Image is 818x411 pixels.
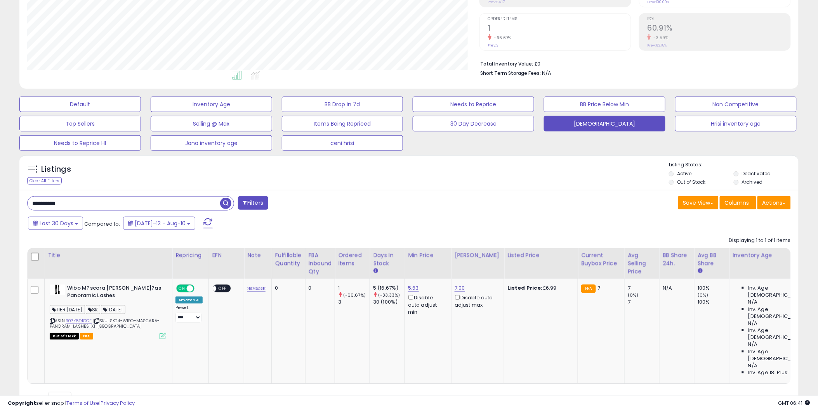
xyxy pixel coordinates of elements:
[491,35,512,41] small: -66.67%
[542,69,552,77] span: N/A
[581,251,621,268] div: Current Buybox Price
[651,35,669,41] small: -3.59%
[101,399,135,407] a: Privacy Policy
[50,285,166,338] div: ASIN:
[217,285,229,292] span: OFF
[742,179,763,185] label: Archived
[343,292,366,298] small: (-66.67%)
[373,299,405,306] div: 30 (100%)
[455,284,465,292] a: 7.00
[481,60,533,67] b: Total Inventory Value:
[175,297,203,304] div: Amazon AI
[66,318,92,324] a: B07K5T4GCF
[373,251,401,268] div: Days In Stock
[177,285,187,292] span: ON
[488,17,631,21] span: Ordered Items
[677,179,705,185] label: Out of Stock
[135,219,186,227] span: [DATE]-12 - Aug-10
[628,251,656,276] div: Avg Selling Price
[28,217,83,230] button: Last 30 Days
[720,196,756,209] button: Columns
[408,284,419,292] a: 5.63
[481,59,785,68] li: £0
[663,285,688,292] div: N/A
[84,220,120,228] span: Compared to:
[778,399,810,407] span: 2025-09-10 06:41 GMT
[238,196,268,210] button: Filters
[373,268,378,275] small: Days In Stock.
[27,177,62,185] div: Clear All Filters
[338,299,370,306] div: 3
[41,164,71,175] h5: Listings
[8,399,36,407] strong: Copyright
[48,251,169,259] div: Title
[151,97,272,112] button: Inventory Age
[275,251,302,268] div: Fulfillable Quantity
[675,97,797,112] button: Non Competitive
[677,170,691,177] label: Active
[151,135,272,151] button: Jana inventory age
[373,285,405,292] div: 5 (16.67%)
[581,285,596,293] small: FBA
[86,305,100,314] span: SK
[282,135,403,151] button: ceni hrisi
[507,284,543,292] b: Listed Price:
[663,251,691,268] div: BB Share 24h.
[50,318,160,329] span: | SKU: SK24-WIBO-MASCARA-PANORAM-LASHES-X1-[GEOGRAPHIC_DATA]
[408,251,448,259] div: Min Price
[8,400,135,407] div: seller snap | |
[698,292,709,298] small: (0%)
[669,161,799,169] p: Listing States:
[338,285,370,292] div: 1
[175,251,205,259] div: Repricing
[247,284,266,292] a: намален
[19,116,141,131] button: Top Sellers
[725,199,749,207] span: Columns
[757,196,791,209] button: Actions
[698,299,729,306] div: 100%
[507,285,572,292] div: £6.99
[544,97,665,112] button: BB Price Below Min
[19,97,141,112] button: Default
[282,97,403,112] button: BB Drop in 7d
[123,217,195,230] button: [DATE]-12 - Aug-10
[80,333,93,340] span: FBA
[175,305,203,323] div: Preset:
[67,285,162,301] b: Wibo M?scara [PERSON_NAME]?as Panoramic Lashes
[481,70,541,76] b: Short Term Storage Fees:
[40,219,73,227] span: Last 30 Days
[698,251,726,268] div: Avg BB Share
[698,285,729,292] div: 100%
[212,251,241,259] div: EFN
[507,251,575,259] div: Listed Price
[455,251,501,259] div: [PERSON_NAME]
[50,305,85,314] span: TIER [DATE]
[742,170,771,177] label: Deactivated
[675,116,797,131] button: Hrisi inventory age
[598,284,601,292] span: 7
[748,341,757,348] span: N/A
[488,43,499,48] small: Prev: 3
[628,292,639,298] small: (0%)
[50,333,79,340] span: All listings that are currently out of stock and unavailable for purchase on Amazon
[648,17,790,21] span: ROI
[748,369,789,376] span: Inv. Age 181 Plus:
[628,299,659,306] div: 7
[282,116,403,131] button: Items Being Repriced
[413,97,534,112] button: Needs to Reprice
[50,285,65,295] img: 31ILHdm7zRL._SL40_.jpg
[729,237,791,244] div: Displaying 1 to 1 of 1 items
[66,399,99,407] a: Terms of Use
[748,320,757,327] span: N/A
[648,24,790,34] h2: 60.91%
[338,251,366,268] div: Ordered Items
[488,24,631,34] h2: 1
[33,395,89,402] span: Show: entries
[413,116,534,131] button: 30 Day Decrease
[247,251,268,259] div: Note
[748,299,757,306] span: N/A
[455,294,498,309] div: Disable auto adjust max
[544,116,665,131] button: [DEMOGRAPHIC_DATA]
[101,305,125,314] span: [DATE]
[275,285,299,292] div: 0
